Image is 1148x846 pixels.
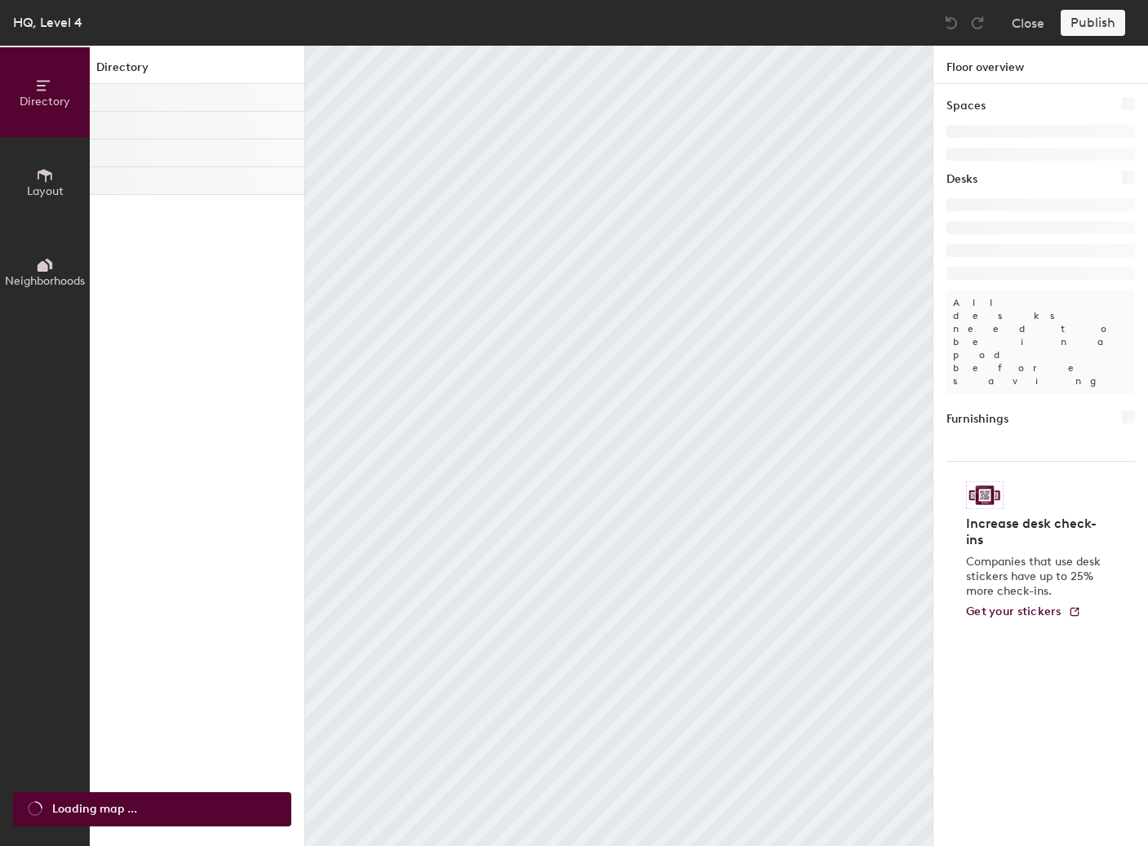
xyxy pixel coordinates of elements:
[933,46,1148,84] h1: Floor overview
[966,605,1062,618] span: Get your stickers
[5,274,85,288] span: Neighborhoods
[943,15,960,31] img: Undo
[966,555,1106,599] p: Companies that use desk stickers have up to 25% more check-ins.
[966,605,1081,619] a: Get your stickers
[13,12,82,33] div: HQ, Level 4
[20,95,70,109] span: Directory
[1012,10,1044,36] button: Close
[946,290,1135,394] p: All desks need to be in a pod before saving
[969,15,986,31] img: Redo
[946,97,986,115] h1: Spaces
[52,800,137,818] span: Loading map ...
[966,481,1004,509] img: Sticker logo
[27,184,64,198] span: Layout
[966,516,1106,548] h4: Increase desk check-ins
[90,59,304,84] h1: Directory
[946,171,977,188] h1: Desks
[305,46,933,846] canvas: Map
[946,410,1008,428] h1: Furnishings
